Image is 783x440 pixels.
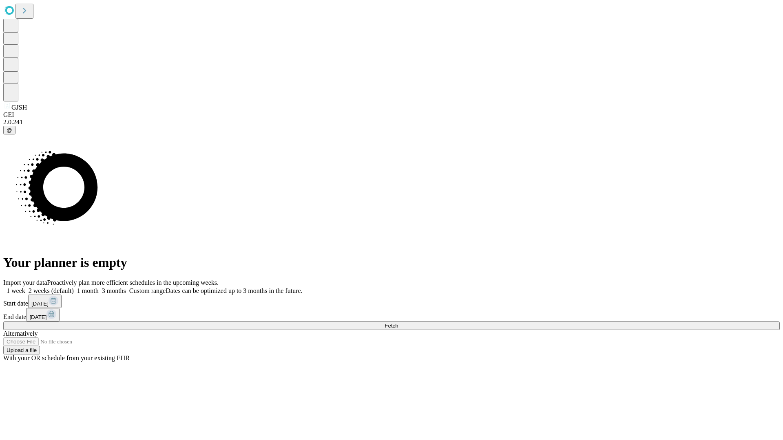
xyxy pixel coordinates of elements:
button: Upload a file [3,346,40,354]
span: 1 month [77,287,99,294]
div: GEI [3,111,780,119]
span: 2 weeks (default) [29,287,74,294]
h1: Your planner is empty [3,255,780,270]
span: 3 months [102,287,126,294]
span: Import your data [3,279,47,286]
div: 2.0.241 [3,119,780,126]
span: Alternatively [3,330,38,337]
button: [DATE] [28,295,62,308]
div: Start date [3,295,780,308]
button: [DATE] [26,308,60,321]
span: With your OR schedule from your existing EHR [3,354,130,361]
span: [DATE] [29,314,46,320]
button: @ [3,126,15,134]
span: 1 week [7,287,25,294]
span: GJSH [11,104,27,111]
span: Proactively plan more efficient schedules in the upcoming weeks. [47,279,219,286]
span: Custom range [129,287,166,294]
button: Fetch [3,321,780,330]
span: Fetch [385,323,398,329]
div: End date [3,308,780,321]
span: @ [7,127,12,133]
span: Dates can be optimized up to 3 months in the future. [166,287,302,294]
span: [DATE] [31,301,49,307]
